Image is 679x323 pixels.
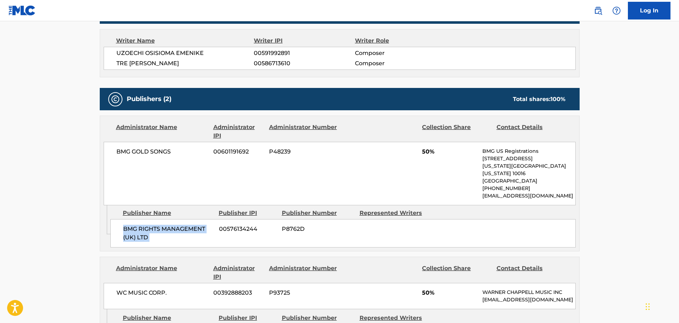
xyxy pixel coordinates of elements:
[269,264,338,281] div: Administrator Number
[422,147,477,156] span: 50%
[123,209,213,217] div: Publisher Name
[609,4,624,18] div: Help
[628,2,670,20] a: Log In
[360,209,432,217] div: Represented Writers
[269,147,338,156] span: P48239
[355,59,447,68] span: Composer
[612,6,621,15] img: help
[482,177,575,185] p: [GEOGRAPHIC_DATA]
[497,123,565,140] div: Contact Details
[422,289,477,297] span: 50%
[116,37,254,45] div: Writer Name
[116,59,254,68] span: TRE [PERSON_NAME]
[111,95,120,104] img: Publishers
[123,225,214,242] span: BMG RIGHTS MANAGEMENT (UK) LTD
[116,289,208,297] span: WC MUSIC CORP.
[422,264,491,281] div: Collection Share
[482,155,575,162] p: [STREET_ADDRESS]
[482,289,575,296] p: WARNER CHAPPELL MUSIC INC
[254,49,355,57] span: 00591992891
[254,59,355,68] span: 00586713610
[591,4,605,18] a: Public Search
[355,37,447,45] div: Writer Role
[482,185,575,192] p: [PHONE_NUMBER]
[9,5,36,16] img: MLC Logo
[116,49,254,57] span: UZOECHI OSISIOMA EMENIKE
[254,37,355,45] div: Writer IPI
[482,192,575,200] p: [EMAIL_ADDRESS][DOMAIN_NAME]
[594,6,602,15] img: search
[127,95,171,103] h5: Publishers (2)
[116,123,208,140] div: Administrator Name
[482,162,575,177] p: [US_STATE][GEOGRAPHIC_DATA][US_STATE] 10016
[360,314,432,322] div: Represented Writers
[355,49,447,57] span: Composer
[219,225,276,233] span: 00576134244
[219,209,276,217] div: Publisher IPI
[123,314,213,322] div: Publisher Name
[269,123,338,140] div: Administrator Number
[282,209,354,217] div: Publisher Number
[551,96,565,102] span: 100 %
[219,314,276,322] div: Publisher IPI
[213,264,264,281] div: Administrator IPI
[482,296,575,303] p: [EMAIL_ADDRESS][DOMAIN_NAME]
[282,225,354,233] span: P8762D
[646,296,650,317] div: Drag
[482,147,575,155] p: BMG US Registrations
[213,147,264,156] span: 00601191692
[213,289,264,297] span: 00392888203
[282,314,354,322] div: Publisher Number
[213,123,264,140] div: Administrator IPI
[513,95,565,104] div: Total shares:
[116,264,208,281] div: Administrator Name
[497,264,565,281] div: Contact Details
[644,289,679,323] iframe: Chat Widget
[422,123,491,140] div: Collection Share
[116,147,208,156] span: BMG GOLD SONGS
[269,289,338,297] span: P93725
